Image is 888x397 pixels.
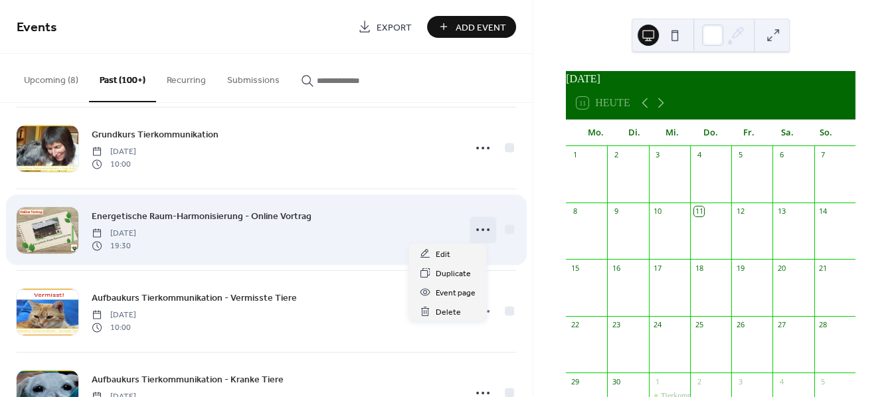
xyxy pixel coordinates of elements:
[570,320,580,330] div: 22
[436,248,450,262] span: Edit
[653,263,663,273] div: 17
[735,150,745,160] div: 5
[654,119,692,146] div: Mi.
[730,119,768,146] div: Fr.
[92,373,284,387] span: Aufbaukurs Tierkommunikation - Kranke Tiere
[776,320,786,330] div: 27
[92,290,297,305] a: Aufbaukurs Tierkommunikation - Vermisste Tiere
[436,286,476,300] span: Event page
[436,267,471,281] span: Duplicate
[776,263,786,273] div: 20
[577,119,615,146] div: Mo.
[348,16,422,38] a: Export
[17,15,57,40] span: Events
[735,376,745,386] div: 3
[436,305,461,319] span: Delete
[13,54,89,101] button: Upcoming (8)
[818,320,828,330] div: 28
[217,54,290,101] button: Submissions
[653,376,663,386] div: 1
[611,206,621,216] div: 9
[818,150,828,160] div: 7
[806,119,845,146] div: So.
[691,119,730,146] div: Do.
[653,320,663,330] div: 24
[611,150,621,160] div: 2
[818,263,828,273] div: 21
[377,21,412,35] span: Export
[653,150,663,160] div: 3
[570,206,580,216] div: 8
[694,263,704,273] div: 18
[456,21,506,35] span: Add Event
[92,158,136,170] span: 10:00
[615,119,654,146] div: Di.
[735,206,745,216] div: 12
[92,210,311,224] span: Energetische Raum-Harmonisierung - Online Vortrag
[570,150,580,160] div: 1
[92,208,311,224] a: Energetische Raum-Harmonisierung - Online Vortrag
[570,263,580,273] div: 15
[818,376,828,386] div: 5
[89,54,156,102] button: Past (100+)
[818,206,828,216] div: 14
[611,320,621,330] div: 23
[694,376,704,386] div: 2
[566,71,855,87] div: [DATE]
[156,54,217,101] button: Recurring
[92,240,136,252] span: 19:30
[570,376,580,386] div: 29
[92,128,219,142] span: Grundkurs Tierkommunikation
[735,320,745,330] div: 26
[653,206,663,216] div: 10
[735,263,745,273] div: 19
[776,206,786,216] div: 13
[768,119,807,146] div: Sa.
[92,309,136,321] span: [DATE]
[92,291,297,305] span: Aufbaukurs Tierkommunikation - Vermisste Tiere
[611,263,621,273] div: 16
[611,376,621,386] div: 30
[92,372,284,387] a: Aufbaukurs Tierkommunikation - Kranke Tiere
[776,150,786,160] div: 6
[92,146,136,158] span: [DATE]
[776,376,786,386] div: 4
[427,16,516,38] button: Add Event
[92,228,136,240] span: [DATE]
[694,206,704,216] div: 11
[694,320,704,330] div: 25
[92,321,136,333] span: 10:00
[92,127,219,142] a: Grundkurs Tierkommunikation
[694,150,704,160] div: 4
